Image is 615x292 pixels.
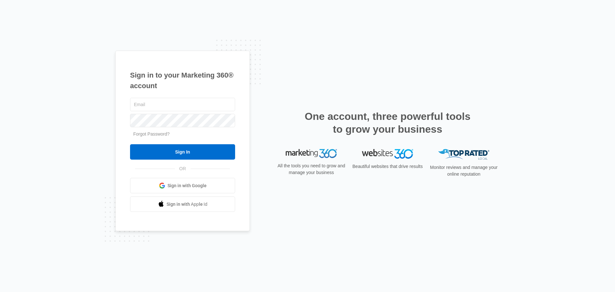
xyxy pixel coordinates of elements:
[303,110,472,136] h2: One account, three powerful tools to grow your business
[130,144,235,160] input: Sign In
[175,165,191,172] span: OR
[362,149,413,158] img: Websites 360
[133,131,170,137] a: Forgot Password?
[352,163,423,170] p: Beautiful websites that drive results
[438,149,489,160] img: Top Rated Local
[286,149,337,158] img: Marketing 360
[167,201,208,208] span: Sign in with Apple Id
[130,70,235,91] h1: Sign in to your Marketing 360® account
[275,163,347,176] p: All the tools you need to grow and manage your business
[168,182,207,189] span: Sign in with Google
[428,164,500,178] p: Monitor reviews and manage your online reputation
[130,98,235,111] input: Email
[130,196,235,212] a: Sign in with Apple Id
[130,178,235,193] a: Sign in with Google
